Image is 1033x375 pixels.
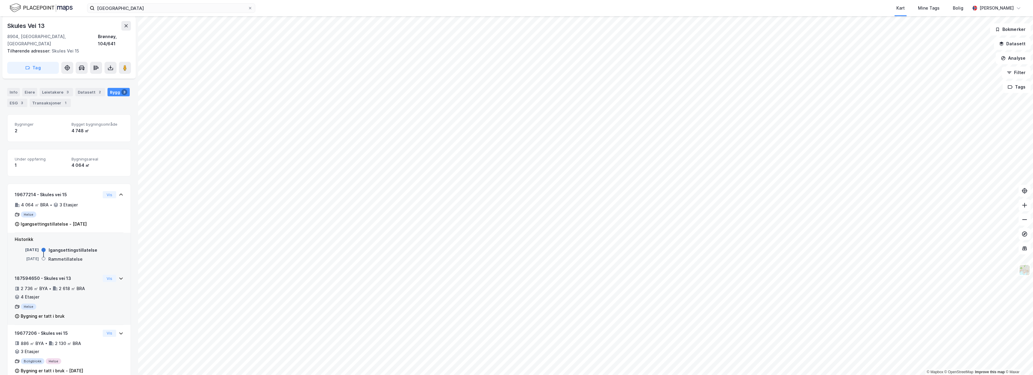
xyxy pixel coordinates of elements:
div: 1 [62,100,68,106]
div: Datasett [75,88,105,96]
div: 3 [121,89,127,95]
div: • [45,341,47,346]
div: Eiere [22,88,37,96]
div: 3 [65,89,71,95]
div: Igangsettingstillatelse - [DATE] [21,220,87,228]
div: 3 [19,100,25,106]
span: Under oppføring [15,157,67,162]
button: Vis [103,330,116,337]
div: Historikk [15,236,123,243]
span: Bygninger [15,122,67,127]
div: Igangsettingstillatelse [49,247,97,254]
div: 3 Etasjer [21,348,39,355]
div: Brønnøy, 104/641 [98,33,131,47]
span: Bygget bygningsområde [71,122,123,127]
div: 8904, [GEOGRAPHIC_DATA], [GEOGRAPHIC_DATA] [7,33,98,47]
button: Analyse [996,52,1031,64]
div: Mine Tags [918,4,940,12]
div: 2 736 ㎡ BYA [21,285,48,292]
div: 2 618 ㎡ BRA [59,285,85,292]
span: Bygningsareal [71,157,123,162]
div: Bygg [108,88,130,96]
div: Transaksjoner [30,99,71,107]
div: 4 748 ㎡ [71,127,123,134]
div: Bygning er tatt i bruk [21,313,65,320]
div: 19677214 - Skules vei 15 [15,191,100,198]
button: Tag [7,62,59,74]
div: 2 130 ㎡ BRA [55,340,81,347]
div: Kart [896,4,905,12]
div: • [50,202,52,207]
div: Leietakere [40,88,73,96]
div: 4 064 ㎡ [71,162,123,169]
div: 3 Etasjer [59,201,78,208]
div: 19677206 - Skules vei 15 [15,330,100,337]
button: Vis [103,275,116,282]
button: Datasett [994,38,1031,50]
div: Bygning er tatt i bruk - [DATE] [21,367,83,374]
div: • [49,286,51,291]
div: 4 Etasjer [21,293,39,301]
div: 2 [15,127,67,134]
div: [DATE] [15,256,39,262]
span: Tilhørende adresser: [7,48,52,53]
div: 1 [15,162,67,169]
img: logo.f888ab2527a4732fd821a326f86c7f29.svg [10,3,73,13]
input: Søk på adresse, matrikkel, gårdeiere, leietakere eller personer [95,4,248,13]
div: Skules Vei 15 [7,47,126,55]
div: Rammetillatelse [48,256,83,263]
img: Z [1019,264,1030,276]
a: OpenStreetMap [944,370,974,374]
button: Bokmerker [990,23,1031,35]
div: Bolig [953,4,963,12]
a: Improve this map [975,370,1005,374]
div: 2 [97,89,103,95]
div: Kontrollprogram for chat [1003,346,1033,375]
div: Info [7,88,20,96]
div: [PERSON_NAME] [980,4,1014,12]
button: Tags [1003,81,1031,93]
div: 187594650 - Skules vei 13 [15,275,100,282]
div: [DATE] [15,247,39,253]
button: Vis [103,191,116,198]
div: 886 ㎡ BYA [21,340,44,347]
div: Skules Vei 13 [7,21,46,31]
a: Mapbox [927,370,943,374]
button: Filter [1002,67,1031,79]
div: 4 064 ㎡ BRA [21,201,49,208]
div: ESG [7,99,27,107]
iframe: Chat Widget [1003,346,1033,375]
